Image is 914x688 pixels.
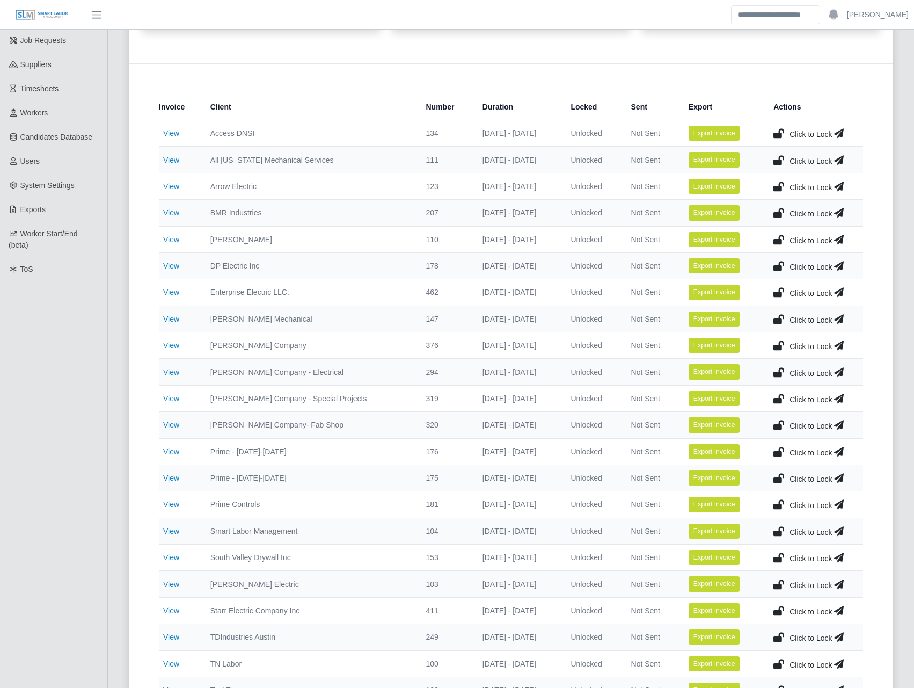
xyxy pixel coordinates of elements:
td: Not Sent [623,147,680,173]
span: Timesheets [20,84,59,93]
span: Click to Lock [789,634,832,642]
td: Unlocked [562,650,622,677]
span: Click to Lock [789,236,832,245]
button: Export Invoice [689,312,740,327]
button: Export Invoice [689,550,740,565]
span: Click to Lock [789,528,832,537]
td: 134 [417,120,473,147]
button: Export Invoice [689,364,740,379]
span: Click to Lock [789,448,832,457]
td: Not Sent [623,120,680,147]
td: 123 [417,173,473,199]
td: [PERSON_NAME] Company- Fab Shop [202,412,418,438]
td: 319 [417,385,473,411]
td: [PERSON_NAME] Company [202,332,418,359]
a: View [163,262,179,270]
span: Job Requests [20,36,67,45]
td: Unlocked [562,200,622,226]
span: Worker Start/End (beta) [9,229,78,249]
span: Workers [20,108,48,117]
td: [DATE] - [DATE] [474,173,562,199]
a: View [163,341,179,350]
button: Export Invoice [689,152,740,167]
button: Export Invoice [689,417,740,432]
a: View [163,288,179,296]
button: Export Invoice [689,258,740,273]
td: Not Sent [623,279,680,306]
td: Unlocked [562,279,622,306]
th: Actions [765,94,863,120]
span: Click to Lock [789,130,832,139]
td: [DATE] - [DATE] [474,279,562,306]
td: [DATE] - [DATE] [474,332,562,359]
td: 181 [417,491,473,518]
button: Export Invoice [689,285,740,300]
td: 178 [417,252,473,279]
td: [DATE] - [DATE] [474,518,562,544]
td: 103 [417,571,473,597]
td: [PERSON_NAME] Electric [202,571,418,597]
td: Not Sent [623,412,680,438]
a: View [163,553,179,562]
button: Export Invoice [689,576,740,591]
td: [DATE] - [DATE] [474,545,562,571]
td: Not Sent [623,597,680,624]
span: Click to Lock [789,422,832,430]
td: Unlocked [562,385,622,411]
td: Not Sent [623,332,680,359]
td: [PERSON_NAME] Mechanical [202,306,418,332]
td: [DATE] - [DATE] [474,120,562,147]
td: [DATE] - [DATE] [474,650,562,677]
span: Click to Lock [789,209,832,218]
a: View [163,527,179,535]
td: [DATE] - [DATE] [474,226,562,252]
a: View [163,235,179,244]
td: TDIndustries Austin [202,624,418,650]
td: Unlocked [562,306,622,332]
a: View [163,447,179,456]
td: Arrow Electric [202,173,418,199]
td: TN Labor [202,650,418,677]
td: Not Sent [623,438,680,465]
td: 320 [417,412,473,438]
td: 411 [417,597,473,624]
button: Export Invoice [689,470,740,486]
span: Click to Lock [789,581,832,590]
td: Not Sent [623,385,680,411]
td: Not Sent [623,200,680,226]
img: SLM Logo [15,9,69,21]
td: Unlocked [562,545,622,571]
input: Search [731,5,820,24]
span: Click to Lock [789,607,832,616]
td: Not Sent [623,359,680,385]
td: Unlocked [562,465,622,491]
span: Click to Lock [789,475,832,483]
td: [PERSON_NAME] Company - Special Projects [202,385,418,411]
td: Unlocked [562,359,622,385]
td: 104 [417,518,473,544]
a: View [163,633,179,641]
td: Unlocked [562,173,622,199]
td: 153 [417,545,473,571]
a: View [163,315,179,323]
td: Unlocked [562,438,622,465]
td: Unlocked [562,624,622,650]
td: Not Sent [623,624,680,650]
button: Export Invoice [689,126,740,141]
a: View [163,182,179,191]
th: Client [202,94,418,120]
td: Unlocked [562,120,622,147]
th: Number [417,94,473,120]
a: View [163,660,179,668]
td: BMR Industries [202,200,418,226]
span: System Settings [20,181,75,190]
span: Click to Lock [789,554,832,563]
a: [PERSON_NAME] [847,9,909,20]
a: View [163,421,179,429]
td: Unlocked [562,252,622,279]
td: Smart Labor Management [202,518,418,544]
td: Not Sent [623,545,680,571]
td: Access DNSI [202,120,418,147]
td: Unlocked [562,332,622,359]
span: Candidates Database [20,133,93,141]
